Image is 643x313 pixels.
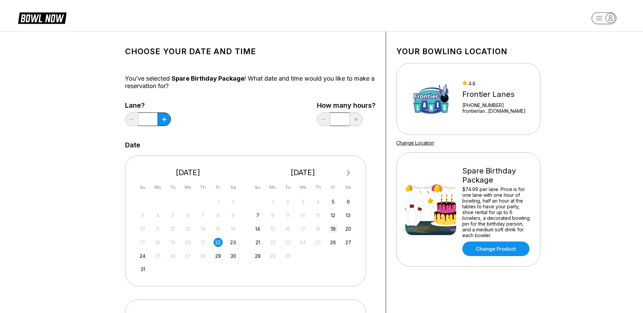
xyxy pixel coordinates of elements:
div: Not available Thursday, August 14th, 2025 [198,224,207,233]
div: Not available Monday, September 15th, 2025 [268,224,277,233]
div: Not available Friday, August 15th, 2025 [214,224,223,233]
a: frontierlan...[DOMAIN_NAME] [462,108,526,114]
div: Su [253,183,262,192]
div: Not available Saturday, August 16th, 2025 [228,224,238,233]
div: Choose Sunday, September 28th, 2025 [253,251,262,260]
div: Not available Thursday, August 7th, 2025 [198,211,207,220]
div: Not available Sunday, August 17th, 2025 [138,238,147,247]
div: Not available Monday, August 4th, 2025 [153,211,162,220]
div: Choose Sunday, September 7th, 2025 [253,211,262,220]
div: Tu [168,183,177,192]
div: Choose Friday, September 12th, 2025 [328,211,338,220]
div: Not available Monday, August 18th, 2025 [153,238,162,247]
div: Not available Monday, September 22nd, 2025 [268,238,277,247]
div: You’ve selected ! What date and time would you like to make a reservation for? [125,75,376,90]
div: Not available Friday, August 1st, 2025 [214,197,223,206]
div: We [298,183,307,192]
div: Not available Monday, September 29th, 2025 [268,251,277,260]
div: Choose Sunday, August 31st, 2025 [138,265,147,274]
div: Not available Wednesday, September 17th, 2025 [298,224,307,233]
div: Not available Sunday, August 10th, 2025 [138,224,147,233]
div: Tu [283,183,293,192]
div: Not available Tuesday, August 19th, 2025 [168,238,177,247]
div: Not available Wednesday, August 13th, 2025 [183,224,193,233]
div: Not available Friday, August 8th, 2025 [214,211,223,220]
div: Not available Wednesday, September 3rd, 2025 [298,197,307,206]
div: Choose Sunday, August 24th, 2025 [138,251,147,260]
div: Choose Saturday, September 20th, 2025 [344,224,353,233]
label: Lane? [125,102,171,109]
div: We [183,183,193,192]
div: Th [198,183,207,192]
div: Choose Friday, September 19th, 2025 [328,224,338,233]
div: month 2025-09 [252,196,354,260]
div: Choose Friday, September 26th, 2025 [328,238,338,247]
div: Mo [268,183,277,192]
div: Not available Monday, August 11th, 2025 [153,224,162,233]
div: Not available Tuesday, August 12th, 2025 [168,224,177,233]
div: Sa [228,183,238,192]
div: Not available Wednesday, August 20th, 2025 [183,238,193,247]
a: Change Location [396,140,434,146]
div: Not available Thursday, August 28th, 2025 [198,251,207,260]
div: Not available Thursday, September 25th, 2025 [314,238,323,247]
div: [DATE] [136,168,241,177]
div: Frontier Lanes [462,90,526,99]
div: 4.8 [462,81,526,86]
div: Not available Tuesday, September 2nd, 2025 [283,197,293,206]
div: Su [138,183,147,192]
button: Next Month [343,168,354,179]
div: Choose Saturday, August 23rd, 2025 [228,238,238,247]
div: Choose Saturday, August 30th, 2025 [228,251,238,260]
div: Fr [328,183,338,192]
div: Choose Friday, August 29th, 2025 [214,251,223,260]
div: Not available Tuesday, September 9th, 2025 [283,211,293,220]
div: Not available Thursday, September 18th, 2025 [314,224,323,233]
label: Date [125,141,140,149]
div: Not available Tuesday, September 23rd, 2025 [283,238,293,247]
div: Not available Tuesday, September 30th, 2025 [283,251,293,260]
div: Not available Wednesday, September 10th, 2025 [298,211,307,220]
div: Not available Thursday, September 11th, 2025 [314,211,323,220]
div: [DATE] [250,168,356,177]
a: Change Product [462,242,529,256]
img: Spare Birthday Package [405,184,456,235]
div: Not available Monday, September 1st, 2025 [268,197,277,206]
div: Not available Thursday, August 21st, 2025 [198,238,207,247]
div: Choose Saturday, September 6th, 2025 [344,197,353,206]
div: Spare Birthday Package [462,166,531,185]
div: Not available Wednesday, September 24th, 2025 [298,238,307,247]
div: Not available Monday, August 25th, 2025 [153,251,162,260]
div: [PHONE_NUMBER] [462,102,526,108]
div: Not available Tuesday, September 16th, 2025 [283,224,293,233]
div: Not available Monday, September 8th, 2025 [268,211,277,220]
div: Not available Wednesday, August 27th, 2025 [183,251,193,260]
div: Choose Saturday, September 27th, 2025 [344,238,353,247]
div: month 2025-08 [137,196,239,274]
div: Not available Saturday, August 9th, 2025 [228,211,238,220]
span: Spare Birthday Package [172,75,244,82]
div: Choose Saturday, September 13th, 2025 [344,211,353,220]
div: Not available Thursday, September 4th, 2025 [314,197,323,206]
div: Sa [344,183,353,192]
div: Choose Sunday, September 21st, 2025 [253,238,262,247]
h1: Choose your Date and time [125,47,376,56]
img: Frontier Lanes [405,74,456,124]
label: How many hours? [317,102,376,109]
div: Not available Tuesday, August 26th, 2025 [168,251,177,260]
div: Th [314,183,323,192]
div: Not available Wednesday, August 6th, 2025 [183,211,193,220]
div: Not available Saturday, August 2nd, 2025 [228,197,238,206]
div: $74.99 per lane. Price is for one lane with one hour of bowling, half an hour at the tables to ha... [462,186,531,238]
div: Choose Friday, September 5th, 2025 [328,197,338,206]
div: Mo [153,183,162,192]
div: Choose Friday, August 22nd, 2025 [214,238,223,247]
div: Choose Sunday, September 14th, 2025 [253,224,262,233]
div: Not available Tuesday, August 5th, 2025 [168,211,177,220]
div: Fr [214,183,223,192]
div: Not available Sunday, August 3rd, 2025 [138,211,147,220]
h1: Your bowling location [396,47,540,56]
